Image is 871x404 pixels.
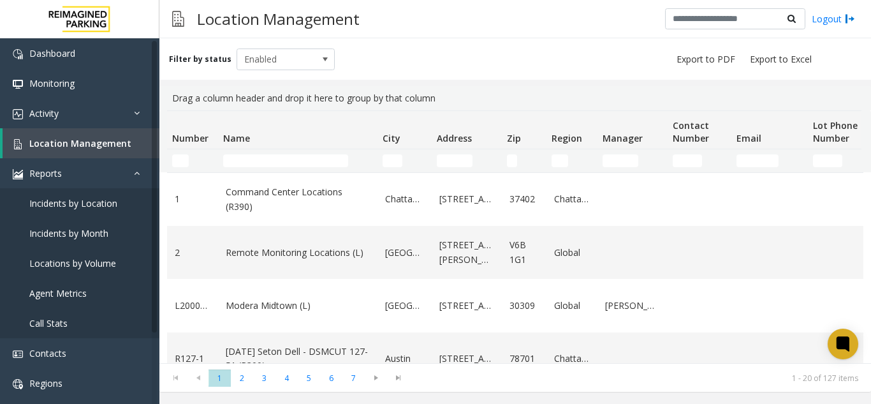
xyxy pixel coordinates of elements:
[367,373,384,383] span: Go to the next page
[813,119,858,144] span: Lot Phone Number
[29,377,62,389] span: Regions
[417,373,858,384] kendo-pager-info: 1 - 20 of 127 items
[13,79,23,89] img: 'icon'
[671,50,740,68] button: Export to PDF
[13,379,23,389] img: 'icon'
[673,154,702,167] input: Contact Number Filter
[546,149,597,172] td: Region Filter
[390,373,407,383] span: Go to the last page
[29,227,108,239] span: Incidents by Month
[554,192,590,206] a: Chattanooga
[813,154,842,167] input: Lot Phone Number Filter
[226,185,370,214] a: Command Center Locations (R390)
[605,299,660,313] a: [PERSON_NAME]
[437,132,472,144] span: Address
[507,132,521,144] span: Zip
[502,149,546,172] td: Zip Filter
[603,154,638,167] input: Manager Filter
[383,132,400,144] span: City
[439,238,494,267] a: [STREET_ADDRESS][PERSON_NAME]
[13,49,23,59] img: 'icon'
[237,49,315,70] span: Enabled
[677,53,735,66] span: Export to PDF
[226,299,370,313] a: Modera Midtown (L)
[29,47,75,59] span: Dashboard
[385,246,424,260] a: [GEOGRAPHIC_DATA]
[439,299,494,313] a: [STREET_ADDRESS]
[673,119,709,144] span: Contact Number
[552,154,568,167] input: Region Filter
[29,107,59,119] span: Activity
[439,352,494,366] a: [STREET_ADDRESS]
[509,192,539,206] a: 37402
[167,86,863,110] div: Drag a column header and drop it here to group by that column
[13,109,23,119] img: 'icon'
[385,192,424,206] a: Chattanooga
[603,132,643,144] span: Manager
[226,246,370,260] a: Remote Monitoring Locations (L)
[3,128,159,158] a: Location Management
[509,352,539,366] a: 78701
[159,110,871,363] div: Data table
[172,132,209,144] span: Number
[231,370,253,387] span: Page 2
[209,370,231,387] span: Page 1
[439,192,494,206] a: [STREET_ADDRESS]
[509,299,539,313] a: 30309
[13,349,23,359] img: 'icon'
[731,149,808,172] td: Email Filter
[668,149,731,172] td: Contact Number Filter
[275,370,298,387] span: Page 4
[167,149,218,172] td: Number Filter
[554,246,590,260] a: Global
[554,299,590,313] a: Global
[175,192,210,206] a: 1
[13,169,23,179] img: 'icon'
[29,197,117,209] span: Incidents by Location
[387,369,409,387] span: Go to the last page
[320,370,342,387] span: Page 6
[175,246,210,260] a: 2
[437,154,472,167] input: Address Filter
[597,149,668,172] td: Manager Filter
[29,317,68,329] span: Call Stats
[507,154,517,167] input: Zip Filter
[223,154,348,167] input: Name Filter
[812,12,855,26] a: Logout
[383,154,402,167] input: City Filter
[736,154,779,167] input: Email Filter
[172,3,184,34] img: pageIcon
[29,257,116,269] span: Locations by Volume
[750,53,812,66] span: Export to Excel
[29,137,131,149] span: Location Management
[298,370,320,387] span: Page 5
[342,370,365,387] span: Page 7
[218,149,377,172] td: Name Filter
[736,132,761,144] span: Email
[223,132,250,144] span: Name
[175,299,210,313] a: L20000500
[745,50,817,68] button: Export to Excel
[29,167,62,179] span: Reports
[13,139,23,149] img: 'icon'
[509,238,539,267] a: V6B 1G1
[253,370,275,387] span: Page 3
[552,132,582,144] span: Region
[385,352,424,366] a: Austin
[554,352,590,366] a: Chattanooga
[169,54,231,65] label: Filter by status
[29,287,87,299] span: Agent Metrics
[29,77,75,89] span: Monitoring
[226,345,370,373] a: [DATE] Seton Dell - DSMCUT 127-51 (R390)
[29,347,66,359] span: Contacts
[172,154,189,167] input: Number Filter
[191,3,366,34] h3: Location Management
[365,369,387,387] span: Go to the next page
[385,299,424,313] a: [GEOGRAPHIC_DATA]
[845,12,855,26] img: logout
[432,149,502,172] td: Address Filter
[377,149,432,172] td: City Filter
[175,352,210,366] a: R127-1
